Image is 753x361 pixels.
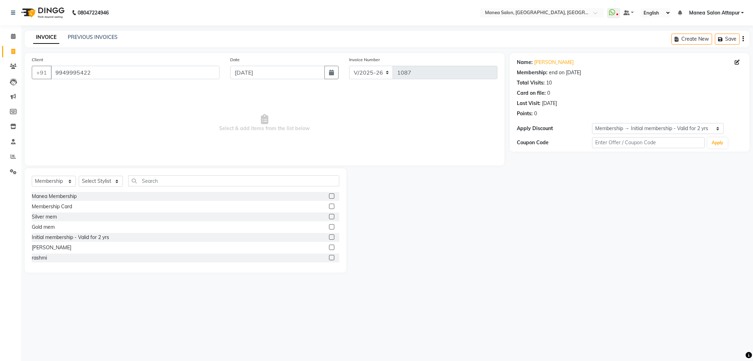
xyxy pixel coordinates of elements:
div: rashmi [32,254,47,262]
div: [DATE] [542,100,557,107]
label: Date [230,57,240,63]
div: Coupon Code [517,139,592,146]
button: Save [715,34,740,45]
div: Card on file: [517,89,546,97]
a: PREVIOUS INVOICES [68,34,118,40]
button: Apply [707,138,728,148]
div: Points: [517,110,533,117]
input: Search by Name/Mobile/Email/Code [51,66,220,79]
div: 10 [546,79,552,87]
div: 0 [547,89,550,97]
a: INVOICE [33,31,59,44]
div: Name: [517,59,533,66]
div: Gold mem [32,223,55,231]
input: Enter Offer / Coupon Code [592,137,705,148]
div: Membership Card [32,203,72,210]
div: Total Visits: [517,79,545,87]
div: Manea Membership [32,193,77,200]
div: [PERSON_NAME] [32,244,71,251]
div: Apply Discount [517,125,592,132]
div: 0 [534,110,537,117]
input: Search [128,175,339,186]
button: +91 [32,66,52,79]
img: logo [18,3,66,23]
div: Silver mem [32,213,57,221]
div: Membership: [517,69,548,76]
div: end on [DATE] [549,69,581,76]
div: Last Visit: [517,100,540,107]
label: Client [32,57,43,63]
label: Invoice Number [349,57,380,63]
a: [PERSON_NAME] [534,59,574,66]
span: Manea Salon Attapur [689,9,740,17]
button: Create New [671,34,712,45]
div: Initial membership - Valid for 2 yrs [32,234,109,241]
span: Select & add items from the list below [32,88,497,158]
b: 08047224946 [78,3,109,23]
